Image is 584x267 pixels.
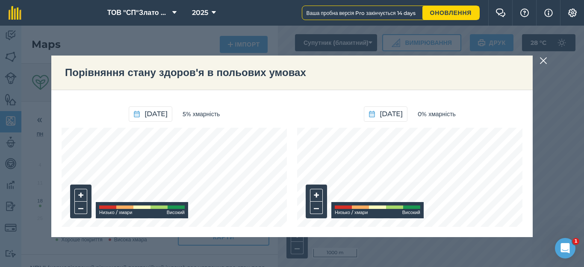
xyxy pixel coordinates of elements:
a: Оновлення [422,6,479,20]
img: Two speech bubbles overlapping with the left bubble in the forefront [496,9,506,17]
button: – [310,202,323,214]
button: [DATE] [364,106,407,122]
span: 1 [572,238,579,245]
h3: Порівняння стану здоров'я в польових умовах [65,66,519,79]
img: fieldmargin Логотип [9,6,21,20]
span: ТОВ "СП"Злато Таврії" [107,8,169,18]
span: [DATE] [380,109,403,120]
span: [DATE] [145,109,168,120]
img: A question mark icon [519,9,530,17]
span: Високий [402,209,420,217]
img: svg+xml;base64,PHN2ZyB4bWxucz0iaHR0cDovL3d3dy53My5vcmcvMjAwMC9zdmciIHdpZHRoPSIyMiIgaGVpZ2h0PSIzMC... [540,56,547,66]
button: [DATE] [129,106,172,122]
button: + [310,189,323,202]
iframe: Intercom live chat [555,238,575,258]
span: Низько / хмари [99,209,132,217]
button: + [74,189,87,202]
span: Високий [167,209,185,217]
span: Ваша пробна версія Pro закінчується 14 days [307,10,422,16]
img: svg+xml;base64,PHN2ZyB4bWxucz0iaHR0cDovL3d3dy53My5vcmcvMjAwMC9zdmciIHdpZHRoPSIxNyIgaGVpZ2h0PSIxNy... [544,8,553,18]
span: 2025 [192,8,208,18]
span: 5% хмарність [183,109,220,119]
span: Низько / хмари [335,209,368,217]
button: – [74,202,87,214]
span: 0% хмарність [418,109,456,119]
img: A cog icon [567,9,578,17]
